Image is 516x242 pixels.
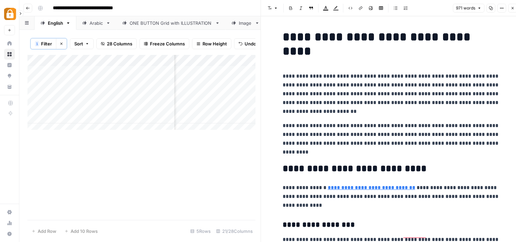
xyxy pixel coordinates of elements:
[4,207,15,218] a: Settings
[4,8,16,20] img: Adzz Logo
[90,20,103,26] div: Arabic
[234,38,261,49] button: Undo
[453,4,484,13] button: 971 words
[4,49,15,60] a: Browse
[130,20,212,26] div: ONE BUTTON Grid with ILLUSTRATION
[245,40,256,47] span: Undo
[27,226,60,237] button: Add Row
[192,38,231,49] button: Row Height
[239,20,252,26] div: Image
[48,20,63,26] div: English
[36,41,38,46] span: 1
[139,38,189,49] button: Freeze Columns
[4,228,15,239] button: Help + Support
[203,40,227,47] span: Row Height
[226,16,265,30] a: Image
[31,38,56,49] button: 1Filter
[74,40,83,47] span: Sort
[4,60,15,70] a: Insights
[116,16,226,30] a: ONE BUTTON Grid with ILLUSTRATION
[71,228,98,235] span: Add 10 Rows
[38,228,56,235] span: Add Row
[456,5,475,11] span: 971 words
[4,70,15,81] a: Opportunities
[35,41,39,46] div: 1
[96,38,137,49] button: 28 Columns
[188,226,213,237] div: 5 Rows
[41,40,52,47] span: Filter
[35,16,76,30] a: English
[150,40,185,47] span: Freeze Columns
[76,16,116,30] a: Arabic
[70,38,94,49] button: Sort
[4,81,15,92] a: Your Data
[4,5,15,22] button: Workspace: Adzz
[107,40,132,47] span: 28 Columns
[60,226,102,237] button: Add 10 Rows
[4,38,15,49] a: Home
[213,226,255,237] div: 21/28 Columns
[4,218,15,228] a: Usage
